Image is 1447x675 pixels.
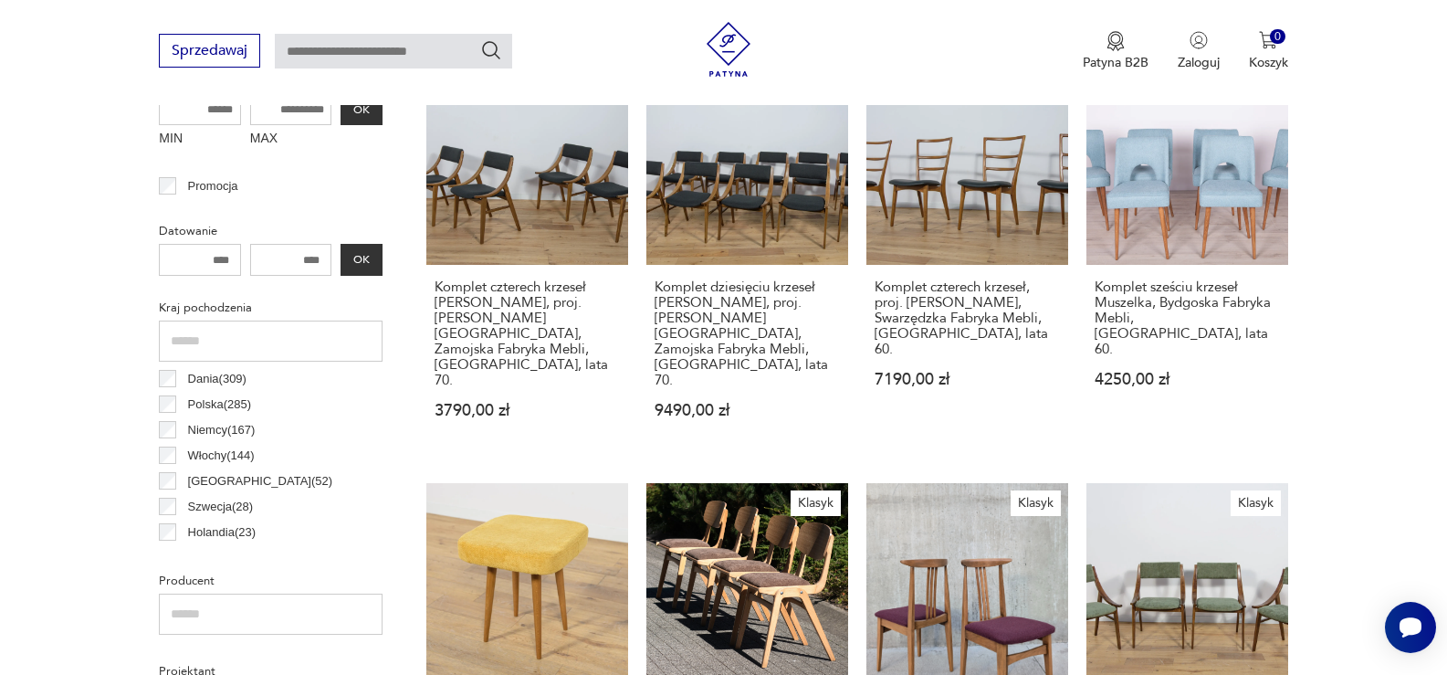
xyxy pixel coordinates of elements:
[188,369,246,389] p: Dania ( 309 )
[159,571,383,591] p: Producent
[1083,54,1148,71] p: Patyna B2B
[655,279,840,388] h3: Komplet dziesięciu krzeseł [PERSON_NAME], proj. [PERSON_NAME][GEOGRAPHIC_DATA], Zamojska Fabryka ...
[188,446,255,466] p: Włochy ( 144 )
[188,395,251,415] p: Polska ( 285 )
[159,46,260,58] a: Sprzedawaj
[1083,31,1148,71] a: Ikona medaluPatyna B2B
[655,403,840,418] p: 9490,00 zł
[1270,29,1285,45] div: 0
[435,403,620,418] p: 3790,00 zł
[1095,372,1280,387] p: 4250,00 zł
[646,63,848,454] a: KlasykKomplet dziesięciu krzeseł Skoczek, proj. J. Kędziorek, Zamojska Fabryka Mebli, Polska, lat...
[1086,63,1288,454] a: KlasykKomplet sześciu krzeseł Muszelka, Bydgoska Fabryka Mebli, Polska, lata 60.Komplet sześciu k...
[341,244,383,276] button: OK
[188,420,256,440] p: Niemcy ( 167 )
[701,22,756,77] img: Patyna - sklep z meblami i dekoracjami vintage
[1106,31,1125,51] img: Ikona medalu
[426,63,628,454] a: KlasykKomplet czterech krzeseł Skoczek, proj. J. Kędziorek, Zamojska Fabryka Mebli, Polska, lata ...
[435,279,620,388] h3: Komplet czterech krzeseł [PERSON_NAME], proj. [PERSON_NAME][GEOGRAPHIC_DATA], Zamojska Fabryka Me...
[188,548,249,568] p: Czechy ( 20 )
[1249,31,1288,71] button: 0Koszyk
[159,34,260,68] button: Sprzedawaj
[1083,31,1148,71] button: Patyna B2B
[875,279,1060,357] h3: Komplet czterech krzeseł, proj. [PERSON_NAME], Swarzędzka Fabryka Mebli, [GEOGRAPHIC_DATA], lata 60.
[159,298,383,318] p: Kraj pochodzenia
[875,372,1060,387] p: 7190,00 zł
[1095,279,1280,357] h3: Komplet sześciu krzeseł Muszelka, Bydgoska Fabryka Mebli, [GEOGRAPHIC_DATA], lata 60.
[341,93,383,125] button: OK
[188,471,332,491] p: [GEOGRAPHIC_DATA] ( 52 )
[1190,31,1208,49] img: Ikonka użytkownika
[188,176,238,196] p: Promocja
[1259,31,1277,49] img: Ikona koszyka
[250,125,332,154] label: MAX
[1385,602,1436,653] iframe: Smartsupp widget button
[159,125,241,154] label: MIN
[188,497,254,517] p: Szwecja ( 28 )
[1249,54,1288,71] p: Koszyk
[1178,54,1220,71] p: Zaloguj
[866,63,1068,454] a: KlasykKomplet czterech krzeseł, proj. M. Grabiński, Swarzędzka Fabryka Mebli, Polska, lata 60.Kom...
[159,221,383,241] p: Datowanie
[1178,31,1220,71] button: Zaloguj
[188,522,256,543] p: Holandia ( 23 )
[480,39,502,61] button: Szukaj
